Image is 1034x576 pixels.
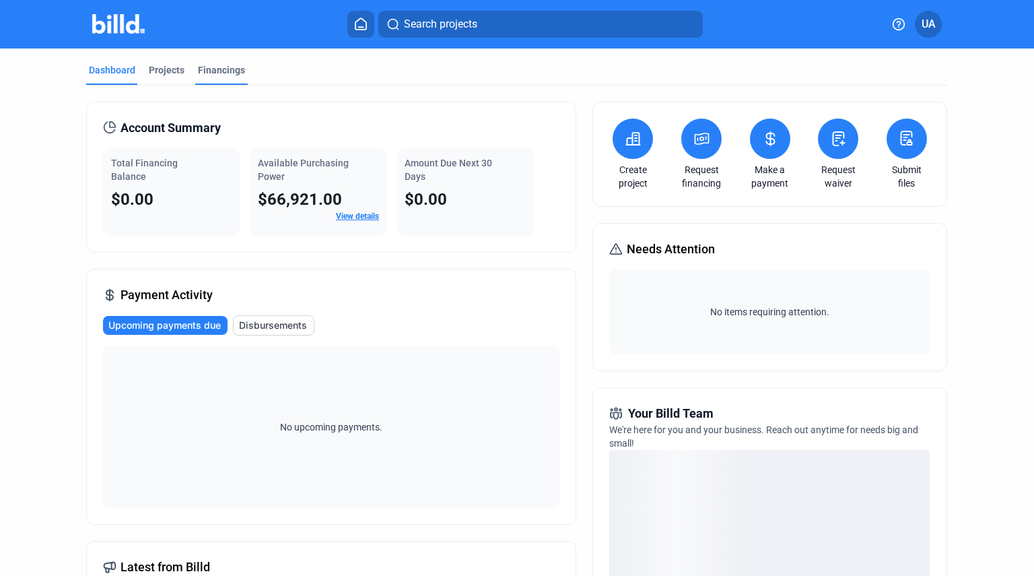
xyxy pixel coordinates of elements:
[108,319,221,332] span: Upcoming payments due
[149,63,184,77] div: Projects
[678,163,725,190] a: Request financing
[815,163,862,190] a: Request waiver
[627,240,715,259] span: Needs Attention
[103,316,228,335] button: Upcoming payments due
[92,14,145,34] img: Billd Company Logo
[120,119,221,137] span: Account Summary
[120,286,213,305] span: Payment Activity
[405,190,447,209] span: $0.00
[111,190,153,209] span: $0.00
[404,16,477,32] span: Search projects
[111,158,178,182] span: Total Financing Balance
[609,163,656,190] a: Create project
[915,11,942,38] button: UA
[378,11,703,38] button: Search projects
[271,420,391,434] span: No upcoming payments.
[922,16,936,32] span: UA
[405,158,492,182] span: Amount Due Next 30 Days
[883,163,930,190] a: Submit files
[615,305,924,319] span: No items requiring attention.
[336,212,379,221] a: View details
[89,63,135,77] div: Dashboard
[609,424,918,449] span: We're here for you and your business. Reach out anytime for needs big and small!
[747,163,794,190] a: Make a payment
[233,315,314,335] button: Disbursements
[258,190,342,209] span: $66,921.00
[628,404,714,423] span: Your Billd Team
[198,63,245,77] div: Financings
[239,319,307,332] span: Disbursements
[258,158,349,182] span: Available Purchasing Power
